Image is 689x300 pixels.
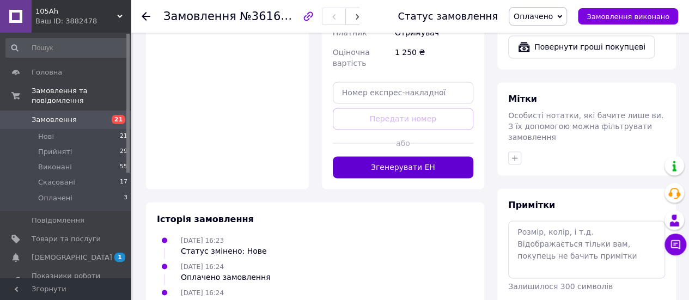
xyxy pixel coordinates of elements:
[393,42,475,73] div: 1 250 ₴
[181,271,270,282] div: Оплачено замовлення
[38,132,54,142] span: Нові
[142,11,150,22] div: Повернутися назад
[333,156,474,178] button: Згенерувати ЕН
[32,216,84,225] span: Повідомлення
[35,7,117,16] span: 105Ah
[120,132,127,142] span: 21
[32,68,62,77] span: Головна
[114,253,125,262] span: 1
[396,138,410,149] span: або
[508,35,655,58] button: Повернути гроші покупцеві
[514,12,553,21] span: Оплачено
[35,16,131,26] div: Ваш ID: 3882478
[508,281,613,290] span: Залишилося 300 символів
[163,10,236,23] span: Замовлення
[120,177,127,187] span: 17
[333,82,474,103] input: Номер експрес-накладної
[38,177,75,187] span: Скасовані
[32,115,77,125] span: Замовлення
[587,13,669,21] span: Замовлення виконано
[181,245,267,256] div: Статус змінено: Нове
[32,234,101,244] span: Товари та послуги
[124,193,127,203] span: 3
[120,162,127,172] span: 55
[398,11,498,22] div: Статус замовлення
[32,271,101,291] span: Показники роботи компанії
[181,289,224,296] span: [DATE] 16:24
[38,193,72,203] span: Оплачені
[157,213,254,224] span: Історія замовлення
[664,234,686,255] button: Чат з покупцем
[120,147,127,157] span: 29
[38,147,72,157] span: Прийняті
[32,86,131,106] span: Замовлення та повідомлення
[508,94,537,104] span: Мітки
[578,8,678,25] button: Замовлення виконано
[333,28,367,37] span: Платник
[112,115,125,124] span: 21
[181,236,224,244] span: [DATE] 16:23
[181,262,224,270] span: [DATE] 16:24
[5,38,129,58] input: Пошук
[393,23,475,42] div: Отримувач
[508,111,663,142] span: Особисті нотатки, які бачите лише ви. З їх допомогою можна фільтрувати замовлення
[32,253,112,262] span: [DEMOGRAPHIC_DATA]
[38,162,72,172] span: Виконані
[240,9,317,23] span: №361641524
[333,48,370,68] span: Оціночна вартість
[508,200,555,210] span: Примітки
